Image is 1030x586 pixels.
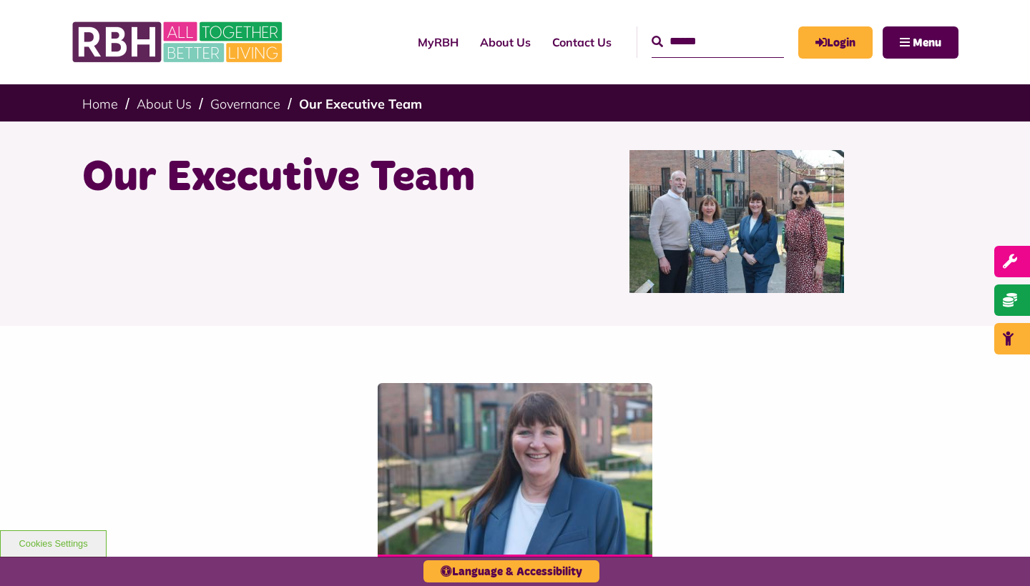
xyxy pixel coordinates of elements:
[378,383,652,555] img: Amanda Newton
[629,150,844,293] img: RBH Executive Team
[72,14,286,70] img: RBH
[82,150,504,206] h1: Our Executive Team
[137,96,192,112] a: About Us
[407,23,469,61] a: MyRBH
[82,96,118,112] a: Home
[966,522,1030,586] iframe: Netcall Web Assistant for live chat
[423,560,599,582] button: Language & Accessibility
[798,26,873,59] a: MyRBH
[299,96,422,112] a: Our Executive Team
[210,96,280,112] a: Governance
[469,23,541,61] a: About Us
[883,26,958,59] button: Navigation
[541,23,622,61] a: Contact Us
[913,37,941,49] span: Menu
